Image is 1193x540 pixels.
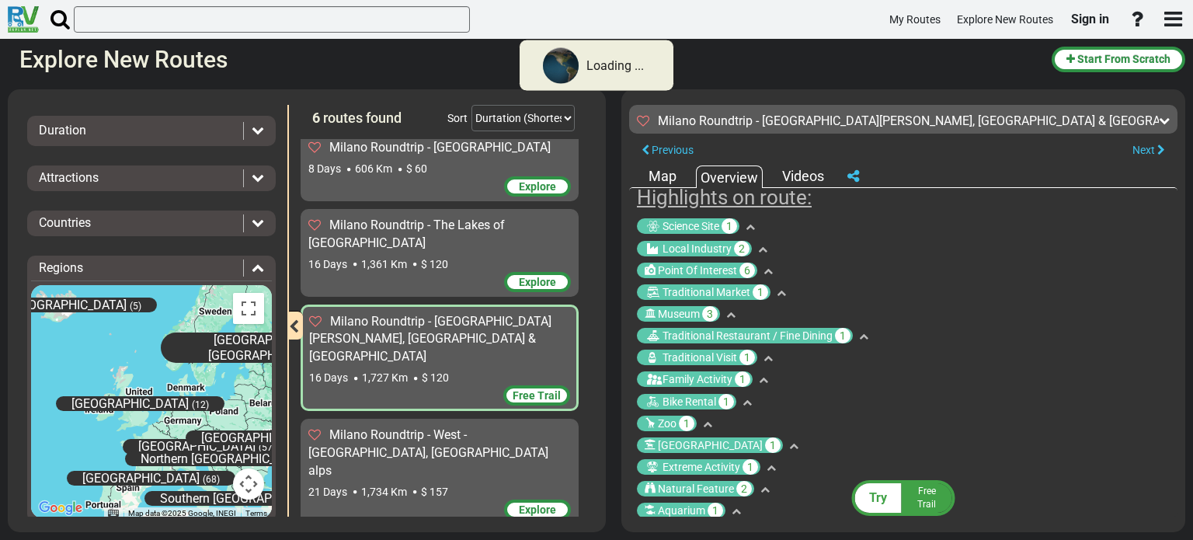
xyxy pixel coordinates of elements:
[739,263,755,278] span: 6
[519,503,556,516] span: Explore
[889,13,941,26] span: My Routes
[637,174,1170,212] div: Highlights on route:
[743,459,758,475] span: 1
[735,371,750,387] span: 1
[31,260,272,277] div: Regions
[652,144,694,156] span: Previous
[629,140,706,161] button: Previous
[71,397,189,412] span: [GEOGRAPHIC_DATA]
[362,371,408,384] span: 1,727 Km
[658,417,676,430] span: Zoo
[192,400,209,411] span: (12)
[8,6,39,33] img: RvPlanetLogo.png
[9,298,127,312] span: [GEOGRAPHIC_DATA]
[201,430,318,445] span: [GEOGRAPHIC_DATA]
[753,284,768,300] span: 1
[1120,140,1177,161] button: Next
[323,110,402,126] span: routes found
[361,258,407,270] span: 1,361 Km
[663,242,732,255] span: Local Industry
[35,498,86,518] img: Google
[233,293,264,324] button: Toggle fullscreen view
[663,395,716,408] span: Bike Rental
[658,308,700,320] span: Museum
[39,123,86,138] span: Duration
[722,219,737,235] span: 1
[957,13,1053,26] span: Explore New Routes
[31,169,272,187] div: Attractions
[663,373,732,385] span: Family Activity
[663,286,750,298] span: Traditional Market
[19,47,1040,72] h2: Explore New Routes
[308,258,347,270] span: 16 Days
[208,333,340,363] span: [GEOGRAPHIC_DATA] / [GEOGRAPHIC_DATA]
[778,166,828,186] div: Videos
[309,371,348,384] span: 16 Days
[31,122,272,140] div: Duration
[312,110,320,126] span: 6
[309,314,551,364] span: Milano Roundtrip - [GEOGRAPHIC_DATA][PERSON_NAME], [GEOGRAPHIC_DATA] & [GEOGRAPHIC_DATA]
[663,351,737,364] span: Traditional Visit
[308,218,505,250] span: Milano Roundtrip - The Lakes of [GEOGRAPHIC_DATA]
[138,440,256,455] span: [GEOGRAPHIC_DATA]
[329,140,551,155] span: Milano Roundtrip - [GEOGRAPHIC_DATA]
[308,486,347,498] span: 21 Days
[663,221,719,233] span: Science Site
[421,486,448,498] span: $ 157
[869,490,887,505] span: Try
[679,416,694,431] span: 1
[702,306,718,322] span: 3
[203,474,220,485] span: (68)
[835,328,850,343] span: 1
[696,165,763,188] div: Overview
[519,180,556,193] span: Explore
[658,483,734,495] span: Natural Feature
[663,461,740,473] span: Extreme Activity
[233,469,264,500] button: Map camera controls
[421,258,448,270] span: $ 120
[301,131,579,201] div: Milano Roundtrip - [GEOGRAPHIC_DATA] 8 Days 606 Km $ 60 Explore
[847,479,960,517] button: Try FreeTrail
[1132,144,1155,156] span: Next
[31,214,272,232] div: Countries
[739,350,755,365] span: 1
[108,508,119,519] button: Keyboard shortcuts
[658,504,705,517] span: Aquarium
[882,5,948,35] a: My Routes
[130,301,141,312] span: (5)
[718,394,734,409] span: 1
[355,162,392,175] span: 606 Km
[39,215,91,230] span: Countries
[361,486,407,498] span: 1,734 Km
[39,170,99,185] span: Attractions
[245,509,267,517] a: Terms (opens in new tab)
[1064,3,1116,36] a: Sign in
[586,57,644,75] div: Loading ...
[422,371,449,384] span: $ 120
[950,5,1060,35] a: Explore New Routes
[658,264,737,277] span: Point Of Interest
[645,166,680,186] div: Map
[658,439,763,451] span: [GEOGRAPHIC_DATA]
[504,272,571,292] div: Explore
[308,162,341,175] span: 8 Days
[128,509,236,517] span: Map data ©2025 Google, INEGI
[504,176,571,197] div: Explore
[917,486,936,510] span: Free Trail
[1071,12,1109,26] span: Sign in
[447,110,468,126] div: Sort
[308,427,548,478] span: Milano Roundtrip - West - [GEOGRAPHIC_DATA], [GEOGRAPHIC_DATA] alps
[301,305,579,412] div: Milano Roundtrip - [GEOGRAPHIC_DATA][PERSON_NAME], [GEOGRAPHIC_DATA] & [GEOGRAPHIC_DATA] 16 Days ...
[503,385,570,406] div: Free Trail
[301,419,579,524] div: Milano Roundtrip - West - [GEOGRAPHIC_DATA], [GEOGRAPHIC_DATA] alps 21 Days 1,734 Km $ 157 Explore
[301,209,579,297] div: Milano Roundtrip - The Lakes of [GEOGRAPHIC_DATA] 16 Days 1,361 Km $ 120 Explore
[141,451,308,466] span: Northern [GEOGRAPHIC_DATA]
[663,329,833,342] span: Traditional Restaurant / Fine Dining
[35,498,86,518] a: Open this area in Google Maps (opens a new window)
[504,500,571,520] div: Explore
[39,260,83,275] span: Regions
[736,481,752,496] span: 2
[1077,53,1170,65] span: Start From Scratch
[160,491,330,506] span: Southern [GEOGRAPHIC_DATA]
[406,162,427,175] span: $ 60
